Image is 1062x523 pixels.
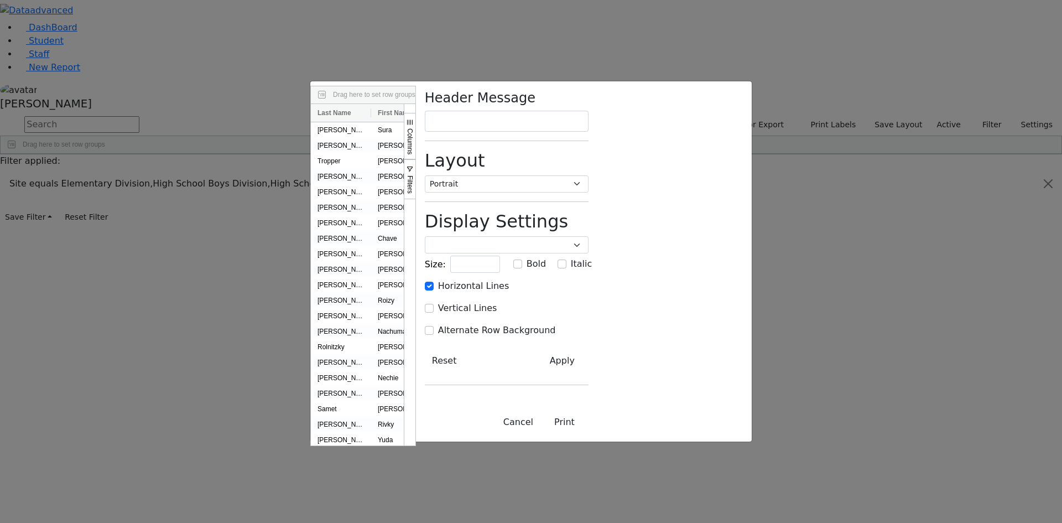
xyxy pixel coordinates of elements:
div: [PERSON_NAME] [371,184,433,200]
div: Press SPACE to select this row. [311,293,743,308]
div: [PERSON_NAME] [311,200,371,215]
div: Press SPACE to select this row. [311,324,743,339]
div: [PERSON_NAME] [371,401,433,417]
div: Press SPACE to select this row. [311,308,743,324]
div: [PERSON_NAME] [311,277,371,293]
button: Filters [404,159,415,199]
div: [PERSON_NAME] [371,200,433,215]
div: [PERSON_NAME] [311,122,371,138]
span: First Name [378,109,412,117]
div: [PERSON_NAME] [311,355,371,370]
div: [PERSON_NAME] [311,417,371,432]
div: [PERSON_NAME] [311,308,371,324]
div: Sura [371,122,433,138]
div: Rivky [371,417,433,432]
h4: Header Message [425,90,589,106]
div: Press SPACE to select this row. [311,246,743,262]
label: Italic [571,257,592,271]
div: [PERSON_NAME] [311,293,371,308]
div: Nachuma [371,324,433,339]
div: Press SPACE to select this row. [311,370,743,386]
span: Last Name [317,109,351,117]
div: [PERSON_NAME] [311,386,371,401]
span: Columns [406,128,414,154]
div: Press SPACE to select this row. [311,215,743,231]
div: Press SPACE to select this row. [311,386,743,401]
label: Size: [425,258,446,271]
div: Press SPACE to select this row. [311,432,743,448]
div: [PERSON_NAME] [311,231,371,246]
div: [PERSON_NAME] [311,215,371,231]
div: [PERSON_NAME] [311,169,371,184]
div: [PERSON_NAME] [371,169,433,184]
div: Press SPACE to select this row. [311,169,743,184]
label: Vertical Lines [438,302,497,315]
button: Close [496,412,540,433]
div: Yuda [371,432,433,448]
div: [PERSON_NAME] [371,339,433,355]
div: [PERSON_NAME] [311,370,371,386]
div: Nechie [371,370,433,386]
div: Samet [311,401,371,417]
label: Bold [527,257,546,271]
span: Drag here to set row groups [333,91,415,99]
div: Rolnitzky [311,339,371,355]
button: Apply [536,350,589,371]
div: [PERSON_NAME] [371,262,433,277]
div: Press SPACE to select this row. [311,153,743,169]
label: Alternate Row Background [438,324,556,337]
button: Columns [404,113,415,159]
span: Filters [406,175,414,194]
div: [PERSON_NAME] [371,153,433,169]
h2: Layout [425,150,589,171]
div: Press SPACE to select this row. [311,355,743,370]
div: Press SPACE to select this row. [311,138,743,153]
div: [PERSON_NAME] [311,246,371,262]
div: Tropper [311,153,371,169]
div: [PERSON_NAME] [371,246,433,262]
div: Press SPACE to select this row. [311,122,743,138]
div: [PERSON_NAME] [311,184,371,200]
label: Horizontal Lines [438,279,509,293]
div: Press SPACE to select this row. [311,277,743,293]
div: [PERSON_NAME] [371,308,433,324]
div: [PERSON_NAME] [371,277,433,293]
div: [PERSON_NAME] [371,138,433,153]
div: [PERSON_NAME] [311,262,371,277]
div: [PERSON_NAME] [311,138,371,153]
div: [PERSON_NAME] [311,324,371,339]
div: Press SPACE to select this row. [311,339,743,355]
div: [PERSON_NAME] [371,355,433,370]
div: Press SPACE to select this row. [311,184,743,200]
div: Roizy [371,293,433,308]
button: Print [540,412,589,433]
div: Chave [371,231,433,246]
div: Press SPACE to select this row. [311,200,743,215]
div: Press SPACE to select this row. [311,231,743,246]
div: [PERSON_NAME] [371,215,433,231]
div: [PERSON_NAME] [311,432,371,448]
div: Press SPACE to select this row. [311,417,743,432]
button: Reset [425,350,464,371]
div: Press SPACE to select this row. [311,262,743,277]
h2: Display Settings [425,211,589,232]
div: Press SPACE to select this row. [311,401,743,417]
div: [PERSON_NAME] [371,386,433,401]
